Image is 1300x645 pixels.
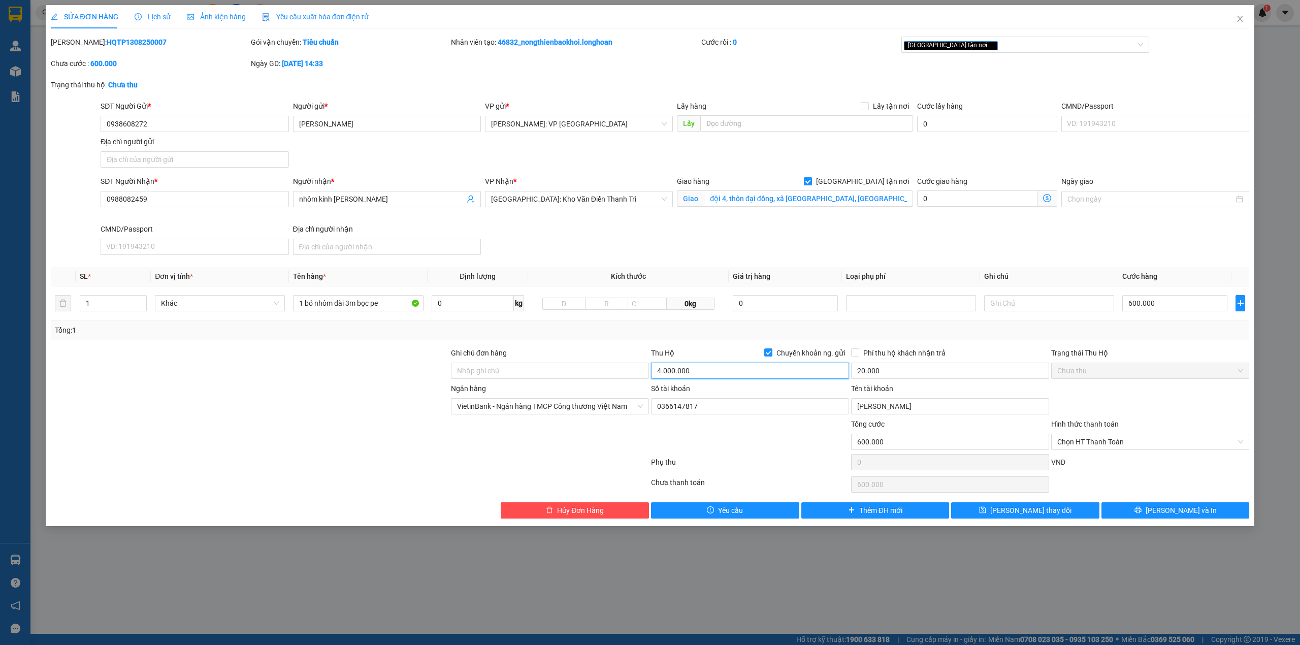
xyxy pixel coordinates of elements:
span: Định lượng [460,272,496,280]
span: plus [848,506,855,514]
div: Phụ thu [650,457,850,474]
span: Kích thước [611,272,646,280]
span: Lấy [677,115,700,132]
span: delete [546,506,553,514]
input: R [585,298,628,310]
span: dollar-circle [1043,194,1051,202]
div: Chưa cước : [51,58,249,69]
label: Ngày giao [1061,177,1093,185]
span: VP Nhận [485,177,513,185]
label: Số tài khoản [651,384,690,393]
span: close [1236,15,1244,23]
div: CMND/Passport [101,223,288,235]
label: Ghi chú đơn hàng [451,349,507,357]
input: Giao tận nơi [704,190,913,207]
input: Ghi chú đơn hàng [451,363,649,379]
div: Địa chỉ người nhận [293,223,481,235]
input: Tên tài khoản [851,398,1049,414]
span: user-add [467,195,475,203]
input: D [542,298,586,310]
span: Tên hàng [293,272,326,280]
div: Người gửi [293,101,481,112]
span: Khác [161,296,279,311]
button: delete [55,295,71,311]
div: VP gửi [485,101,673,112]
button: save[PERSON_NAME] thay đổi [951,502,1099,519]
span: exclamation-circle [707,506,714,514]
span: Giao [677,190,704,207]
div: CMND/Passport [1061,101,1249,112]
button: plusThêm ĐH mới [801,502,950,519]
input: Cước giao hàng [917,190,1037,207]
button: deleteHủy Đơn Hàng [501,502,649,519]
label: Tên tài khoản [851,384,893,393]
input: VD: Bàn, Ghế [293,295,423,311]
b: 0 [733,38,737,46]
img: icon [262,13,270,21]
span: Lấy tận nơi [869,101,913,112]
span: Chuyển khoản ng. gửi [772,347,849,359]
th: Loại phụ phí [842,267,980,286]
span: [GEOGRAPHIC_DATA] tận nơi [904,41,998,50]
span: Đơn vị tính [155,272,193,280]
span: plus [1236,299,1245,307]
div: Tổng: 1 [55,325,501,336]
span: Tổng cước [851,420,885,428]
label: Hình thức thanh toán [1051,420,1119,428]
b: Tiêu chuẩn [303,38,339,46]
span: Thu Hộ [651,349,674,357]
input: Ngày giao [1067,193,1234,205]
div: Nhân viên tạo: [451,37,699,48]
span: printer [1134,506,1142,514]
div: Gói vận chuyển: [251,37,449,48]
input: Cước lấy hàng [917,116,1057,132]
b: Chưa thu [108,81,138,89]
span: SL [80,272,88,280]
span: [PERSON_NAME] thay đổi [990,505,1071,516]
span: clock-circle [135,13,142,20]
span: Lịch sử [135,13,171,21]
span: save [979,506,986,514]
span: Giá trị hàng [733,272,770,280]
div: Trạng thái Thu Hộ [1051,347,1249,359]
input: Số tài khoản [651,398,849,414]
b: [DATE] 14:33 [282,59,323,68]
span: Chọn HT Thanh Toán [1057,434,1243,449]
span: Chưa thu [1057,363,1243,378]
span: kg [514,295,524,311]
span: Hồ Chí Minh: VP Quận Tân Phú [491,116,667,132]
th: Ghi chú [980,267,1118,286]
span: VietinBank - Ngân hàng TMCP Công thương Việt Nam [457,399,643,414]
button: plus [1236,295,1245,311]
span: Lấy hàng [677,102,706,110]
button: exclamation-circleYêu cầu [651,502,799,519]
span: Ảnh kiện hàng [187,13,246,21]
label: Cước lấy hàng [917,102,963,110]
span: Hủy Đơn Hàng [557,505,604,516]
b: HQTP1308250007 [107,38,167,46]
span: SỬA ĐƠN HÀNG [51,13,118,21]
span: VND [1051,458,1065,466]
div: Địa chỉ người gửi [101,136,288,147]
div: [PERSON_NAME]: [51,37,249,48]
span: edit [51,13,58,20]
span: Yêu cầu xuất hóa đơn điện tử [262,13,369,21]
div: SĐT Người Nhận [101,176,288,187]
div: Ngày GD: [251,58,449,69]
button: printer[PERSON_NAME] và In [1101,502,1250,519]
input: Dọc đường [700,115,913,132]
b: 46832_nongthienbaokhoi.longhoan [498,38,612,46]
div: Chưa thanh toán [650,477,850,495]
span: [GEOGRAPHIC_DATA] tận nơi [812,176,913,187]
span: 0kg [667,298,714,310]
span: Giao hàng [677,177,709,185]
label: Ngân hàng [451,384,486,393]
span: Hà Nội: Kho Văn Điển Thanh Trì [491,191,667,207]
div: Cước rồi : [701,37,899,48]
input: Địa chỉ của người gửi [101,151,288,168]
div: SĐT Người Gửi [101,101,288,112]
span: [PERSON_NAME] và In [1146,505,1217,516]
span: Yêu cầu [718,505,743,516]
div: Người nhận [293,176,481,187]
input: Ghi Chú [984,295,1114,311]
